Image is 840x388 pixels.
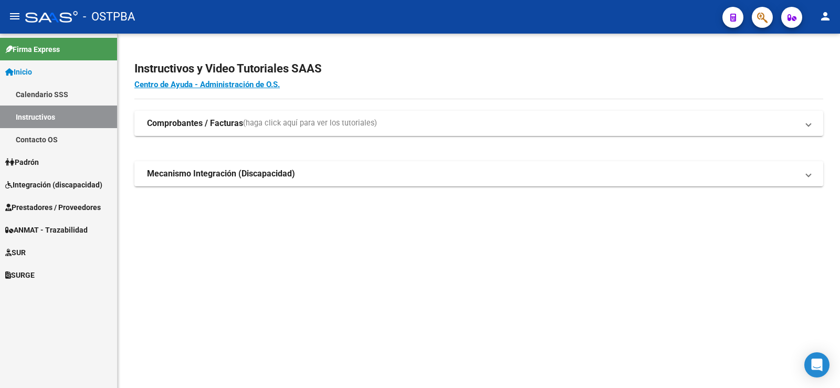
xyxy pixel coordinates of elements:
mat-icon: menu [8,10,21,23]
span: Firma Express [5,44,60,55]
a: Centro de Ayuda - Administración de O.S. [134,80,280,89]
mat-icon: person [819,10,832,23]
span: SUR [5,247,26,258]
h2: Instructivos y Video Tutoriales SAAS [134,59,823,79]
span: (haga click aquí para ver los tutoriales) [243,118,377,129]
span: Padrón [5,156,39,168]
span: Prestadores / Proveedores [5,202,101,213]
strong: Comprobantes / Facturas [147,118,243,129]
span: SURGE [5,269,35,281]
mat-expansion-panel-header: Comprobantes / Facturas(haga click aquí para ver los tutoriales) [134,111,823,136]
div: Open Intercom Messenger [804,352,829,377]
span: Inicio [5,66,32,78]
span: ANMAT - Trazabilidad [5,224,88,236]
span: Integración (discapacidad) [5,179,102,191]
mat-expansion-panel-header: Mecanismo Integración (Discapacidad) [134,161,823,186]
span: - OSTPBA [83,5,135,28]
strong: Mecanismo Integración (Discapacidad) [147,168,295,180]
